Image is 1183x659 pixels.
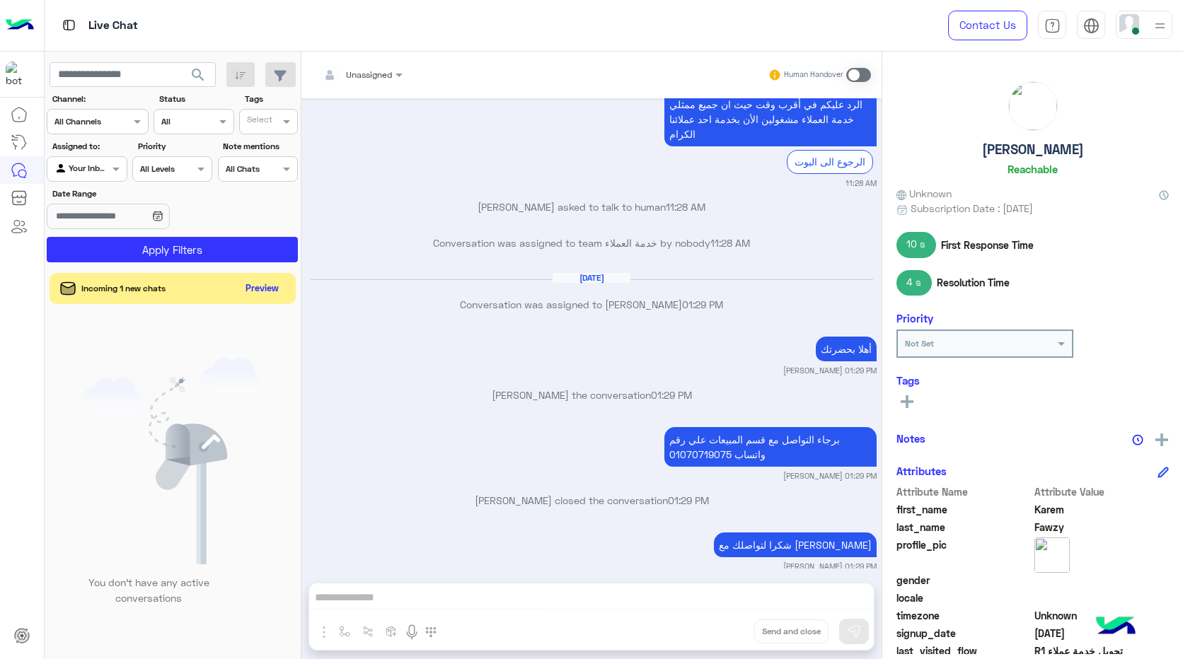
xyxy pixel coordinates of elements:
span: first_name [896,502,1032,517]
small: [PERSON_NAME] 01:29 PM [783,470,877,482]
p: Live Chat [88,16,138,35]
span: 11:28 AM [666,201,705,213]
span: profile_pic [896,537,1032,570]
span: signup_date [896,626,1032,641]
button: search [181,62,216,93]
img: 322208621163248 [6,62,31,87]
span: 4 s [896,270,932,296]
h6: Tags [896,374,1169,387]
a: tab [1038,11,1066,40]
span: Attribute Value [1034,484,1170,499]
small: 11:28 AM [846,177,877,189]
p: [PERSON_NAME] the conversation [307,387,877,402]
img: empty users [83,358,262,564]
div: Select [245,113,272,129]
span: Unknown [896,186,952,201]
span: تحويل خدمة عملاء R1 [1034,643,1170,658]
span: Unknown [1034,608,1170,623]
p: [PERSON_NAME] closed the conversation [307,493,877,508]
label: Note mentions [223,140,296,153]
h6: Attributes [896,465,947,477]
img: tab [1083,18,1100,34]
span: First Response Time [941,238,1034,252]
span: 11:28 AM [710,237,750,249]
img: notes [1132,434,1143,445]
span: 10 s [896,232,936,257]
img: Logo [6,11,34,40]
label: Priority [138,140,211,153]
span: Unassigned [346,69,392,80]
p: Conversation was assigned to team خدمة العملاء by nobody [307,235,877,250]
p: You don’t have any active conversations [77,575,220,605]
p: Conversation was assigned to [PERSON_NAME] [307,297,877,312]
label: Date Range [52,187,211,200]
span: timezone [896,608,1032,623]
small: Human Handover [784,69,843,81]
div: الرجوع الى البوت [787,150,873,173]
img: picture [1034,537,1070,573]
h6: [DATE] [553,273,630,283]
img: tab [1044,18,1061,34]
span: last_visited_flow [896,643,1032,658]
label: Tags [245,93,296,105]
h6: Reachable [1008,163,1058,175]
span: locale [896,590,1032,605]
span: Karem [1034,502,1170,517]
label: Status [159,93,232,105]
small: [PERSON_NAME] 01:29 PM [783,561,877,572]
p: [PERSON_NAME] asked to talk to human [307,199,877,214]
p: 7/10/2025, 1:29 PM [664,427,877,467]
p: 6/10/2025, 11:28 AM [664,77,877,146]
h5: [PERSON_NAME] [982,141,1084,158]
span: Fawzy [1034,520,1170,535]
img: profile [1151,17,1169,35]
span: last_name [896,520,1032,535]
span: search [190,66,207,83]
label: Channel: [52,93,147,105]
span: 01:29 PM [651,389,692,401]
span: Resolution Time [937,275,1010,290]
img: userImage [1119,14,1139,34]
span: Incoming 1 new chats [81,282,166,295]
h6: Notes [896,432,925,445]
span: Subscription Date : [DATE] [911,201,1033,216]
img: add [1155,433,1168,446]
img: hulul-logo.png [1091,602,1141,652]
small: [PERSON_NAME] 01:29 PM [783,365,877,376]
img: picture [1009,82,1057,130]
button: Apply Filters [47,237,298,262]
span: null [1034,573,1170,588]
span: Attribute Name [896,484,1032,499]
span: null [1034,590,1170,605]
span: 01:29 PM [682,298,723,310]
p: 7/10/2025, 1:29 PM [816,337,877,361]
button: Preview [240,279,285,299]
a: Contact Us [948,11,1027,40]
span: gender [896,573,1032,588]
button: Send and close [754,619,829,643]
span: 2024-07-17T13:30:31.409Z [1034,626,1170,641]
h6: Priority [896,312,933,325]
span: 01:29 PM [668,494,709,506]
p: 7/10/2025, 1:29 PM [714,532,877,557]
img: tab [60,16,78,34]
label: Assigned to: [52,140,125,153]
